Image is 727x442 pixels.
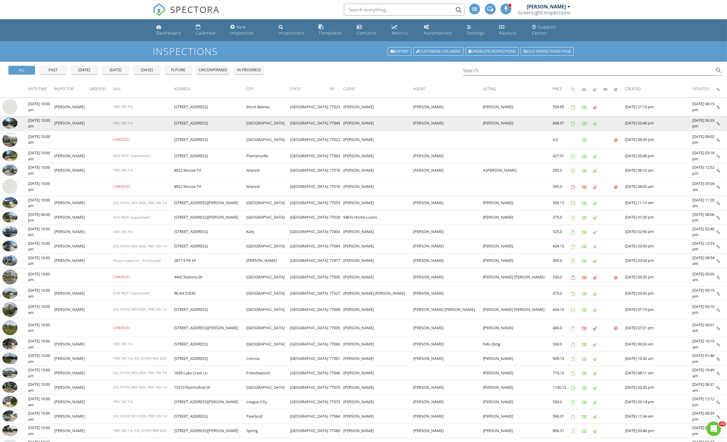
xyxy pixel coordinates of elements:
[692,210,716,225] td: [DATE] 08:06 pm
[330,380,343,395] td: 77070
[466,47,519,56] a: Undelete inspections
[625,301,692,319] td: [DATE] 07:19 pm
[2,197,17,209] img: 9244947%2Fcover_photos%2FN1mTOq2R8YrCwIYwSlDu%2Fsmall.jpg
[692,253,716,268] td: [DATE] 08:54 am
[28,116,54,130] td: [DATE] 10:00 am
[136,67,158,73] div: [DATE]
[692,163,716,178] td: [DATE] 12:52 pm
[28,268,54,286] td: [DATE] 10:00 am
[692,366,716,380] td: [DATE] 10:49 am
[174,253,247,268] td: 2817 E Pk Hl
[343,210,413,225] td: KBHS Home Loans
[413,239,483,253] td: [PERSON_NAME]
[11,67,33,73] div: all
[692,196,716,210] td: [DATE] 11:20 am
[421,22,460,39] a: Automations (Advanced)
[174,210,247,225] td: [STREET_ADDRESS][PERSON_NAME]
[28,351,54,366] td: [DATE] 10:00 am
[614,81,625,98] th: Canceled: Not sorted.
[413,98,483,116] td: [PERSON_NAME]
[330,163,343,178] td: 77578
[625,130,692,149] td: [DATE] 08:39 pm
[105,67,126,73] div: [DATE]
[424,30,452,36] div: Automations
[343,351,413,366] td: [PERSON_NAME]
[71,66,98,74] button: [DATE]
[246,286,290,301] td: [GEOGRAPHIC_DATA]
[330,253,343,268] td: 77477
[483,319,553,337] td: [PERSON_NAME]
[692,239,716,253] td: [DATE] 12:53 pm
[54,253,89,268] td: [PERSON_NAME]
[413,337,483,351] td: [PERSON_NAME]
[330,196,343,210] td: 77053
[246,210,290,225] td: [GEOGRAPHIC_DATA]
[153,3,166,16] img: The Best Home Inspection Software - Spectora
[593,81,603,98] th: Published: Not sorted.
[113,81,174,98] th: Desc: Not sorted.
[343,301,413,319] td: [PERSON_NAME]
[54,301,89,319] td: [PERSON_NAME]
[246,268,290,286] td: [GEOGRAPHIC_DATA]
[625,210,692,225] td: [DATE] 01:30 pm
[692,130,716,149] td: [DATE] 09:02 pm
[413,351,483,366] td: [PERSON_NAME]
[343,81,413,98] th: Client: Not sorted.
[54,366,89,380] td: [PERSON_NAME]
[330,98,343,116] td: 77523
[529,22,573,39] a: Support Center
[483,196,553,210] td: [PERSON_NAME]
[54,149,89,163] td: [PERSON_NAME]
[28,253,54,268] td: [DATE] 10:00 am
[42,67,64,73] div: past
[464,22,492,39] a: Settings
[290,319,330,337] td: [GEOGRAPHIC_DATA]
[28,149,54,163] td: [DATE] 10:00 am
[28,366,54,380] td: [DATE] 10:00 am
[246,116,290,130] td: [GEOGRAPHIC_DATA]
[692,149,716,163] td: [DATE] 03:18 pm
[518,10,570,16] div: GreenLight Inspections
[54,210,89,225] td: [PERSON_NAME]
[290,98,330,116] td: [GEOGRAPHIC_DATA]
[165,66,192,74] button: future
[625,163,692,178] td: [DATE] 08:10 am
[246,239,290,253] td: [GEOGRAPHIC_DATA]
[483,239,553,253] td: [PERSON_NAME]
[483,253,553,268] td: [PERSON_NAME]
[290,149,330,163] td: [GEOGRAPHIC_DATA]
[174,380,247,395] td: 15219 Rainhollow Dr
[246,337,290,351] td: [GEOGRAPHIC_DATA]
[330,210,343,225] td: 77028
[692,116,716,130] td: [DATE] 06:33 pm
[483,337,553,351] td: Fafu Zeng
[413,149,483,163] td: [PERSON_NAME]
[343,319,413,337] td: [PERSON_NAME]
[413,286,483,301] td: [PERSON_NAME]
[692,286,716,301] td: [DATE] 09:19 pm
[174,178,247,196] td: 8922 Moose Trl
[54,196,89,210] td: [PERSON_NAME]
[330,301,343,319] td: 77008
[2,287,17,299] img: 9147915%2Fcover_photos%2F3pgIGuEHxsZ9TyQ0pkr3%2Fsmall.jpg
[28,130,54,149] td: [DATE] 10:00 am
[344,4,464,16] input: Search everything...
[553,286,571,301] td: 375.0
[276,22,312,39] a: Inspections
[316,22,349,39] a: Templates
[290,178,330,196] td: [GEOGRAPHIC_DATA]
[330,319,343,337] td: 77095
[2,99,17,114] img: streetview
[234,66,264,74] button: in progress
[290,225,330,239] td: [GEOGRAPHIC_DATA]
[483,163,553,178] td: A [PERSON_NAME]
[73,67,95,73] div: [DATE]
[343,225,413,239] td: [PERSON_NAME]
[413,47,463,56] a: Customize Columns
[167,67,189,73] div: future
[692,225,716,239] td: [DATE] 02:40 pm
[2,302,17,317] img: streetview
[174,98,247,116] td: [STREET_ADDRESS]
[343,286,413,301] td: [PERSON_NAME] [PERSON_NAME]
[692,337,716,351] td: [DATE] 10:10 am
